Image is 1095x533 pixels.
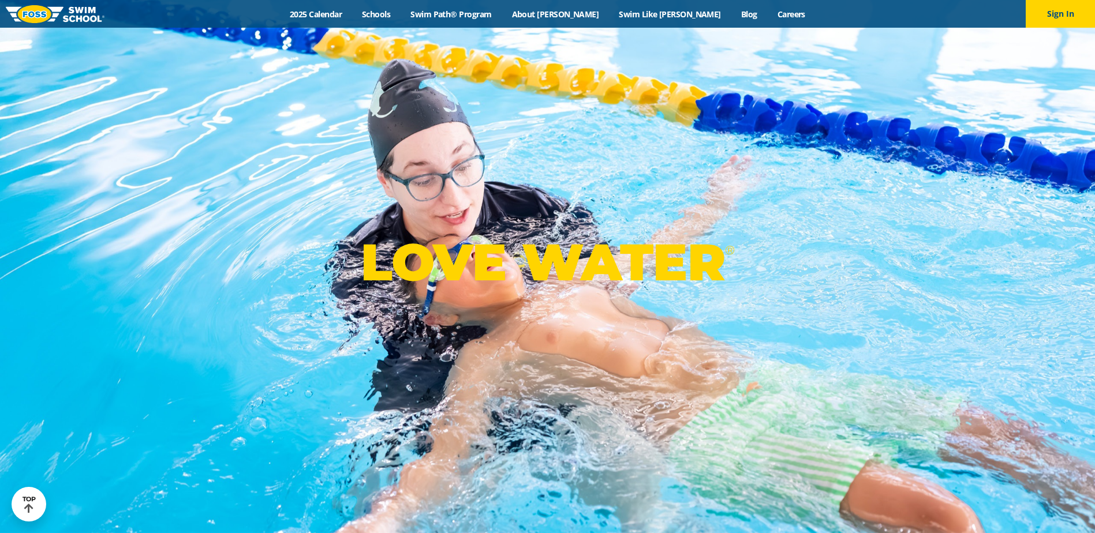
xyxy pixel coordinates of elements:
[731,9,767,20] a: Blog
[401,9,502,20] a: Swim Path® Program
[725,243,734,257] sup: ®
[502,9,609,20] a: About [PERSON_NAME]
[352,9,401,20] a: Schools
[23,496,36,513] div: TOP
[767,9,815,20] a: Careers
[6,5,104,23] img: FOSS Swim School Logo
[609,9,731,20] a: Swim Like [PERSON_NAME]
[361,231,734,293] p: LOVE WATER
[280,9,352,20] a: 2025 Calendar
